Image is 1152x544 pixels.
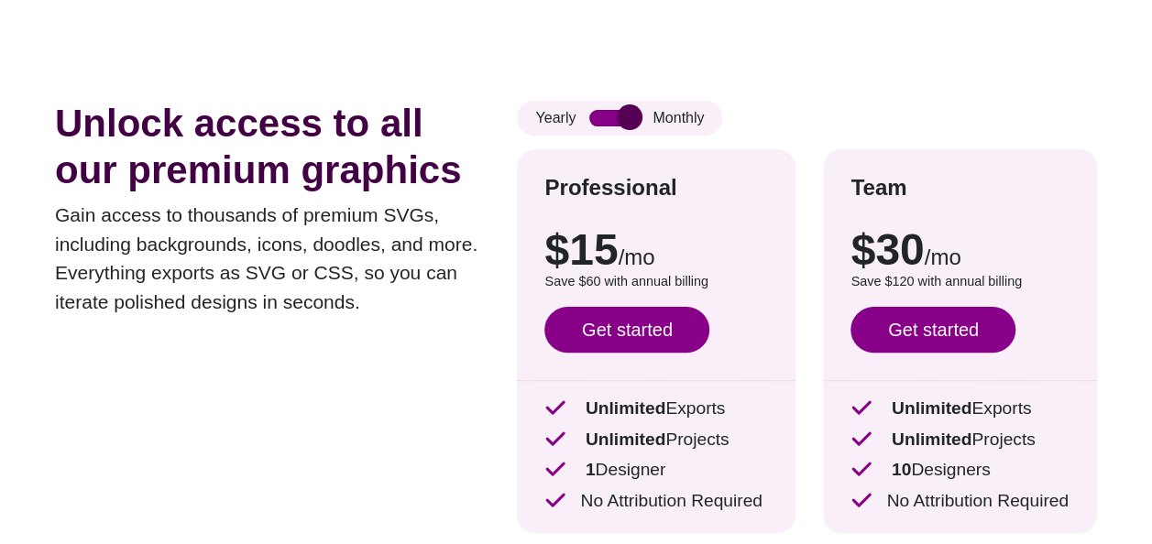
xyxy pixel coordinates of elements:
[850,307,1015,353] a: Get started
[544,307,709,353] a: Get started
[544,427,768,453] p: Projects
[892,430,971,449] strong: Unlimited
[850,457,1070,484] p: Designers
[544,396,768,422] p: Exports
[586,460,596,479] strong: 1
[850,427,1070,453] p: Projects
[544,228,768,272] p: $15
[850,488,1070,515] p: No Attribution Required
[544,175,676,200] strong: Professional
[517,101,722,136] div: Yearly Monthly
[850,396,1070,422] p: Exports
[544,488,768,515] p: No Attribution Required
[55,101,489,193] h1: Unlock access to all our premium graphics
[544,272,768,292] p: Save $60 with annual billing
[586,398,665,418] strong: Unlimited
[619,245,655,269] span: /mo
[892,398,971,418] strong: Unlimited
[586,430,665,449] strong: Unlimited
[544,457,768,484] p: Designer
[850,175,906,200] strong: Team
[850,228,1070,272] p: $30
[892,460,911,479] strong: 10
[925,245,961,269] span: /mo
[55,201,489,316] p: Gain access to thousands of premium SVGs, including backgrounds, icons, doodles, and more. Everyt...
[850,272,1070,292] p: Save $120 with annual billing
